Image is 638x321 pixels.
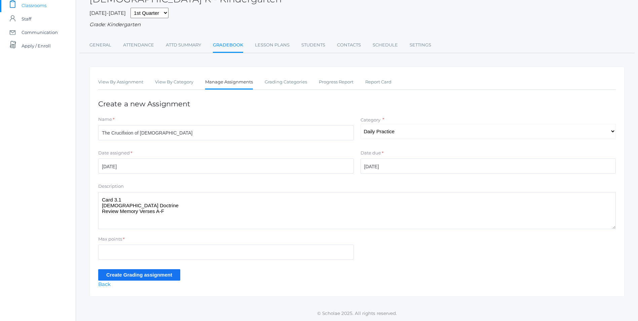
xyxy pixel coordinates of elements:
a: Grading Categories [265,75,307,89]
a: Schedule [373,38,398,52]
label: Max points [98,236,122,243]
a: Manage Assignments [205,75,253,90]
a: Progress Report [319,75,353,89]
span: Staff [22,12,31,26]
label: Category [361,117,380,122]
a: General [89,38,111,52]
span: Communication [22,26,58,39]
span: Apply / Enroll [22,39,51,52]
a: Attd Summary [166,38,201,52]
label: Date assigned [98,150,130,156]
a: Contacts [337,38,361,52]
h1: Create a new Assignment [98,100,616,108]
a: View By Assignment [98,75,143,89]
a: Attendance [123,38,154,52]
a: Lesson Plans [255,38,290,52]
div: Grade: Kindergarten [89,21,625,29]
a: Report Card [365,75,391,89]
label: Date due [361,150,381,156]
a: View By Category [155,75,193,89]
span: [DATE]-[DATE] [89,10,126,16]
a: Students [301,38,325,52]
label: Description [98,183,124,190]
a: Gradebook [213,38,243,53]
label: Name [98,116,112,123]
a: Back [98,281,111,287]
p: © Scholae 2025. All rights reserved. [76,310,638,317]
a: Settings [410,38,431,52]
input: Create Grading assignment [98,269,180,280]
